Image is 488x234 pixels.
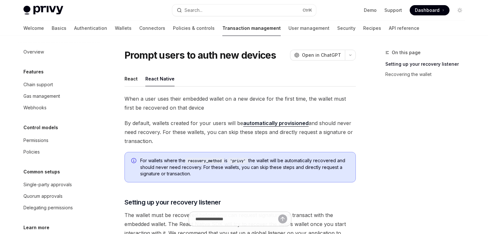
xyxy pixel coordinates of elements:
[74,21,107,36] a: Authentication
[243,120,309,127] a: automatically provisioned
[23,6,63,15] img: light logo
[23,224,49,231] h5: Learn more
[18,79,100,90] a: Chain support
[124,94,356,112] span: When a user uses their embedded wallet on a new device for the first time, the wallet must first ...
[302,52,341,58] span: Open in ChatGPT
[131,158,138,164] svg: Info
[139,21,165,36] a: Connectors
[145,71,175,86] button: React Native
[52,21,66,36] a: Basics
[140,157,349,177] span: For wallets where the is the wallet will be automatically recovered and should never need recover...
[18,146,100,158] a: Policies
[23,92,60,100] div: Gas management
[23,21,44,36] a: Welcome
[18,135,100,146] a: Permissions
[23,48,44,56] div: Overview
[227,158,248,164] code: 'privy'
[18,102,100,113] a: Webhooks
[184,6,202,14] div: Search...
[172,4,316,16] button: Search...CtrlK
[23,181,72,188] div: Single-party approvals
[18,90,100,102] a: Gas management
[222,21,281,36] a: Transaction management
[18,179,100,190] a: Single-party approvals
[173,21,215,36] a: Policies & controls
[23,68,44,76] h5: Features
[278,214,287,223] button: Send message
[185,158,224,164] code: recovery_method
[23,192,63,200] div: Quorum approvals
[23,104,47,112] div: Webhooks
[124,49,276,61] h1: Prompt users to auth new devices
[364,7,377,13] a: Demo
[18,190,100,202] a: Quorum approvals
[124,71,138,86] button: React
[23,81,53,88] div: Chain support
[23,204,73,212] div: Delegating permissions
[455,5,465,15] button: Toggle dark mode
[124,198,221,207] span: Setting up your recovery listener
[415,7,440,13] span: Dashboard
[303,8,312,13] span: Ctrl K
[23,137,48,144] div: Permissions
[384,7,402,13] a: Support
[290,50,345,61] button: Open in ChatGPT
[195,212,278,226] input: Ask a question...
[23,168,60,176] h5: Common setups
[337,21,355,36] a: Security
[392,49,421,56] span: On this page
[23,124,58,131] h5: Control models
[18,202,100,213] a: Delegating permissions
[288,21,330,36] a: User management
[410,5,449,15] a: Dashboard
[389,21,419,36] a: API reference
[363,21,381,36] a: Recipes
[385,59,470,69] a: Setting up your recovery listener
[18,46,100,58] a: Overview
[115,21,132,36] a: Wallets
[23,148,40,156] div: Policies
[124,119,356,146] span: By default, wallets created for your users will be and should never need recovery. For these wall...
[385,69,470,79] a: Recovering the wallet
